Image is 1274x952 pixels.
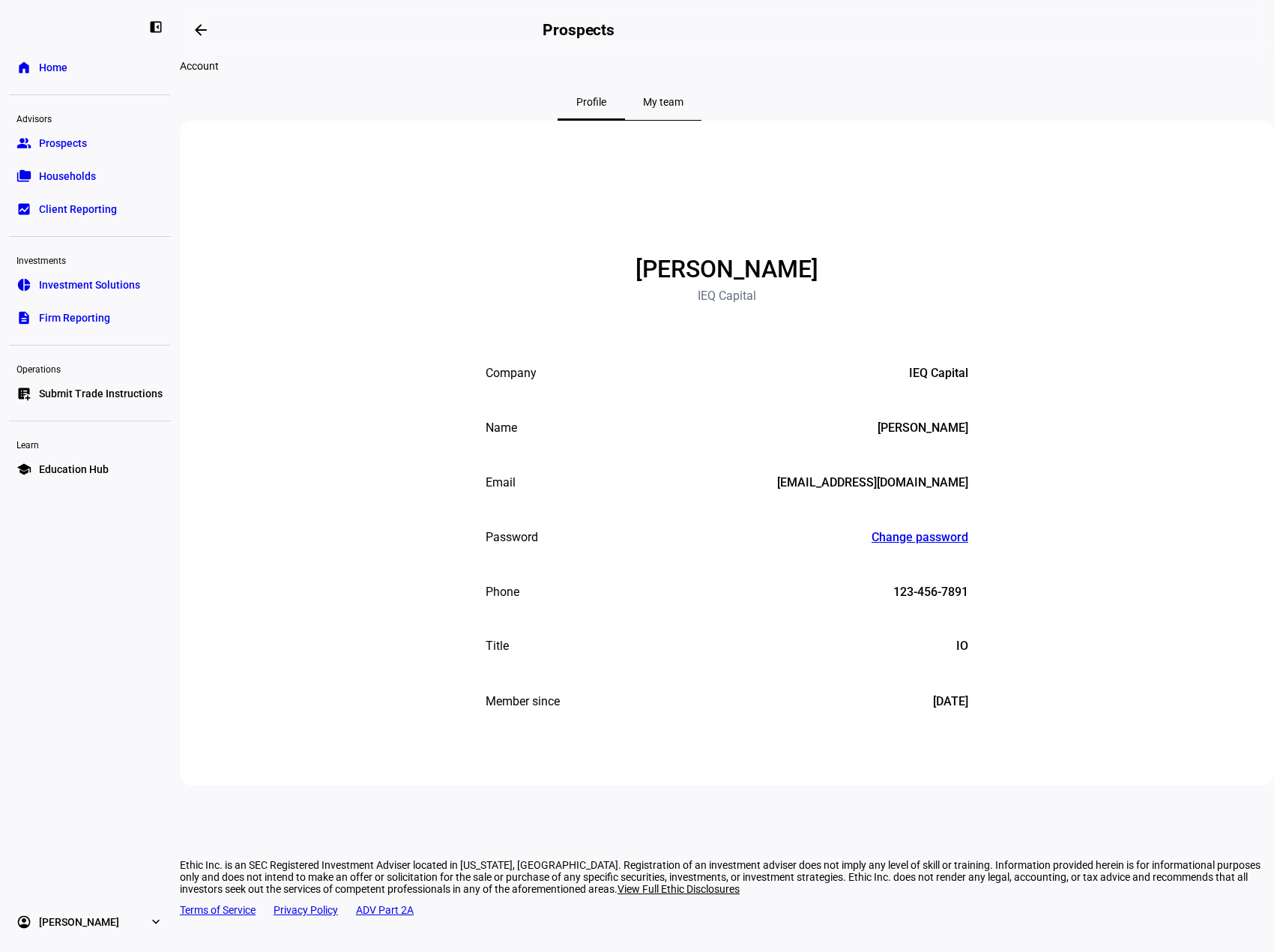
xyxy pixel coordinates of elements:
[39,310,110,325] span: Firm Reporting
[16,202,31,217] eth-mat-symbol: bid_landscape
[956,639,968,653] span: IO
[180,904,256,916] a: Terms of Service
[878,421,968,436] div: [PERSON_NAME]
[148,19,163,34] eth-mat-symbol: left_panel_close
[9,249,171,270] div: Investments
[39,277,140,292] span: Investment Solutions
[274,904,338,916] a: Privacy Policy
[16,169,31,184] eth-mat-symbol: folder_copy
[9,303,171,333] a: descriptionFirm Reporting
[486,585,519,600] div: Phone
[576,97,606,107] span: Profile
[698,290,756,302] div: IEQ Capital
[909,366,968,381] div: IEQ Capital
[16,277,31,292] eth-mat-symbol: pie_chart
[39,915,119,930] span: [PERSON_NAME]
[643,97,683,107] span: My team
[933,694,968,709] div: [DATE]
[192,21,210,39] mat-icon: arrow_backwards
[777,475,968,490] div: [EMAIL_ADDRESS][DOMAIN_NAME]
[618,883,740,895] span: View Full Ethic Disclosures
[16,386,31,401] eth-mat-symbol: list_alt_add
[486,475,516,490] div: Email
[486,421,517,436] div: Name
[689,166,764,241] div: NT
[9,161,171,191] a: folder_copyHouseholds
[16,310,31,325] eth-mat-symbol: description
[9,128,171,158] a: groupProspects
[148,915,163,930] eth-mat-symbol: expand_more
[180,859,1274,895] div: Ethic Inc. is an SEC Registered Investment Adviser located in [US_STATE], [GEOGRAPHIC_DATA]. Regi...
[9,270,171,300] a: pie_chartInvestment Solutions
[9,433,171,454] div: Learn
[39,462,109,477] span: Education Hub
[39,169,96,184] span: Households
[39,60,67,75] span: Home
[909,639,944,654] div: Admin
[356,904,414,916] a: ADV Part 2A
[9,358,171,379] div: Operations
[16,136,31,151] eth-mat-symbol: group
[486,694,560,709] div: Member since
[9,52,171,82] a: homeHome
[39,386,163,401] span: Submit Trade Instructions
[180,60,1079,72] div: Account
[39,202,117,217] span: Client Reporting
[16,462,31,477] eth-mat-symbol: school
[486,530,538,545] div: Password
[893,585,968,600] div: 123-456-7891
[9,194,171,224] a: bid_landscapeClient Reporting
[39,136,87,151] span: Prospects
[543,21,615,39] h2: Prospects
[872,530,968,544] a: Change password
[16,915,31,930] eth-mat-symbol: account_circle
[486,639,509,655] div: Title
[486,366,537,381] div: Company
[9,107,171,128] div: Advisors
[16,60,31,75] eth-mat-symbol: home
[621,257,833,281] div: [PERSON_NAME]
